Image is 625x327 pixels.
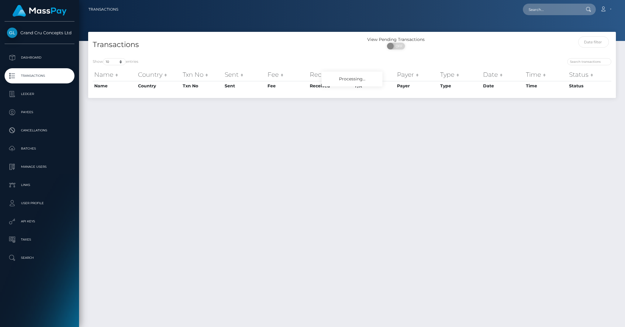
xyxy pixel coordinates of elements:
th: Sent [223,69,266,81]
div: View Pending Transactions [352,36,440,43]
img: Grand Cru Concepts Ltd [7,28,17,38]
a: Search [5,250,74,265]
a: Ledger [5,86,74,102]
p: Manage Users [7,162,72,171]
input: Date filter [578,36,609,48]
select: Showentries [103,58,126,65]
a: Manage Users [5,159,74,174]
p: Transactions [7,71,72,80]
img: MassPay Logo [12,5,67,17]
a: Batches [5,141,74,156]
th: Payer [395,81,439,91]
a: Transactions [5,68,74,83]
th: Name [93,81,136,91]
th: Txn No [181,69,223,81]
p: User Profile [7,199,72,208]
th: Time [524,81,567,91]
th: F/X [354,69,395,81]
p: Payees [7,108,72,117]
th: Sent [223,81,266,91]
label: Show entries [93,58,138,65]
a: Transactions [88,3,118,16]
a: Payees [5,105,74,120]
a: Links [5,177,74,193]
p: Search [7,253,72,262]
a: User Profile [5,196,74,211]
th: Name [93,69,136,81]
span: OFF [390,43,406,49]
p: Dashboard [7,53,72,62]
h4: Transactions [93,39,347,50]
input: Search transactions [567,58,611,65]
th: Date [482,69,524,81]
a: Dashboard [5,50,74,65]
th: Country [136,69,181,81]
p: Taxes [7,235,72,244]
th: Status [568,81,611,91]
span: Grand Cru Concepts Ltd [5,30,74,35]
div: Processing... [322,72,382,86]
p: Batches [7,144,72,153]
th: Time [524,69,567,81]
th: Fee [266,69,308,81]
a: API Keys [5,214,74,229]
th: Received [308,81,354,91]
p: API Keys [7,217,72,226]
p: Ledger [7,89,72,99]
th: Type [439,81,482,91]
th: Txn No [181,81,223,91]
th: Type [439,69,482,81]
input: Search... [523,4,580,15]
th: Received [308,69,354,81]
th: Fee [266,81,308,91]
th: Country [136,81,181,91]
p: Cancellations [7,126,72,135]
p: Links [7,180,72,190]
a: Cancellations [5,123,74,138]
a: Taxes [5,232,74,247]
th: Status [568,69,611,81]
th: Payer [395,69,439,81]
th: Date [482,81,524,91]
